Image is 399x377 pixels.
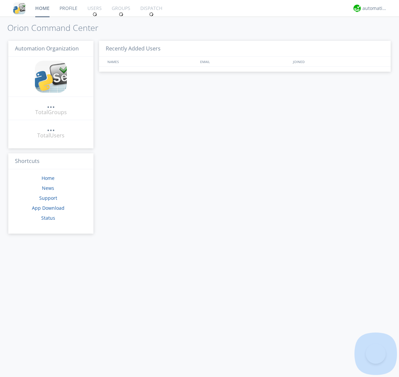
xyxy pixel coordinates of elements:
[362,5,387,12] div: automation+atlas
[47,124,55,131] div: ...
[92,12,97,17] img: spin.svg
[35,109,67,116] div: Total Groups
[149,12,154,17] img: spin.svg
[366,344,386,364] iframe: Toggle Customer Support
[42,175,55,181] a: Home
[37,132,65,139] div: Total Users
[32,205,65,211] a: App Download
[42,185,54,191] a: News
[99,41,391,57] h3: Recently Added Users
[13,2,25,14] img: cddb5a64eb264b2086981ab96f4c1ba7
[199,57,291,66] div: EMAIL
[47,124,55,132] a: ...
[353,5,361,12] img: d2d01cd9b4174d08988066c6d424eccd
[47,101,55,109] a: ...
[47,101,55,108] div: ...
[15,45,79,52] span: Automation Organization
[35,61,67,93] img: cddb5a64eb264b2086981ab96f4c1ba7
[291,57,384,66] div: JOINED
[106,57,197,66] div: NAMES
[41,215,55,221] a: Status
[8,153,93,170] h3: Shortcuts
[39,195,57,201] a: Support
[119,12,123,17] img: spin.svg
